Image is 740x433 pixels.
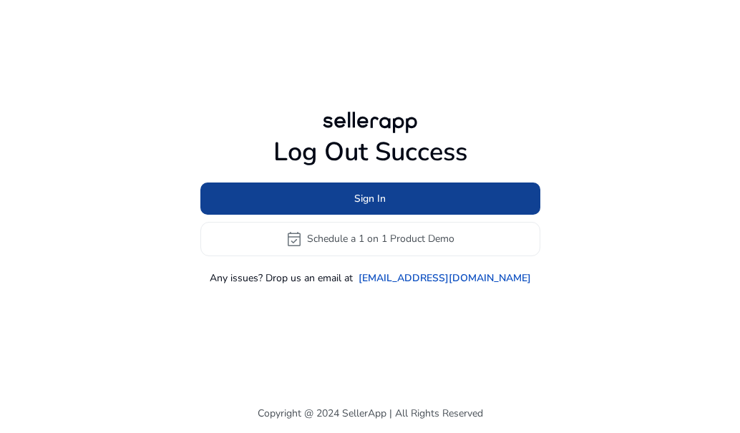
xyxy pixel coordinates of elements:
[200,222,540,256] button: event_availableSchedule a 1 on 1 Product Demo
[354,191,386,206] span: Sign In
[200,183,540,215] button: Sign In
[286,230,303,248] span: event_available
[200,137,540,167] h1: Log Out Success
[359,271,531,286] a: [EMAIL_ADDRESS][DOMAIN_NAME]
[210,271,353,286] p: Any issues? Drop us an email at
